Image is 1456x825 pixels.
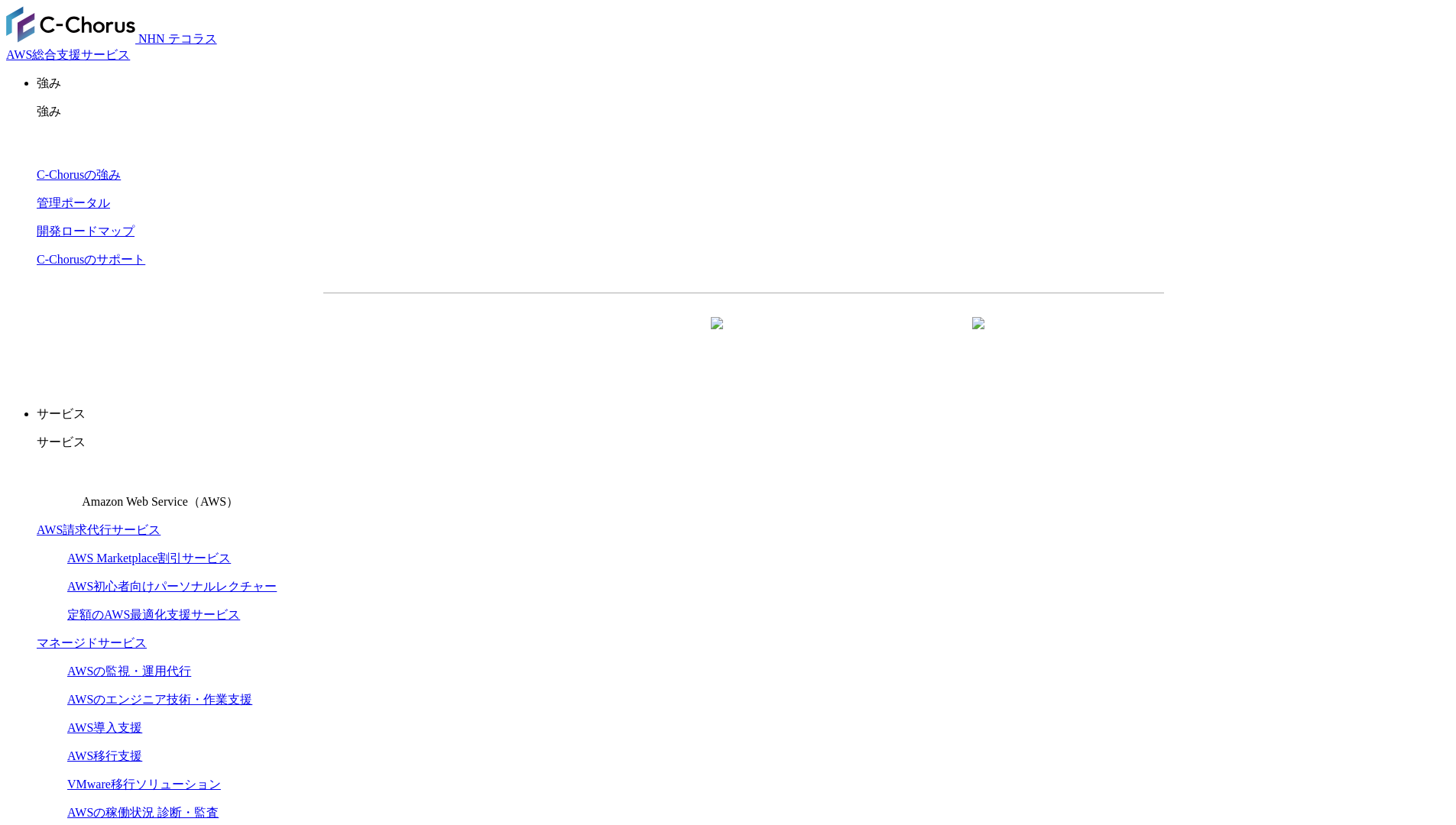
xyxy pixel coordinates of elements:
[37,196,110,209] a: 管理ポータル
[67,693,252,706] a: AWSのエンジニア技術・作業支援
[972,317,984,357] img: 矢印
[67,552,231,565] a: AWS Marketplace割引サービス
[82,495,238,508] span: Amazon Web Service（AWS）
[37,104,1450,120] p: 強み
[711,317,723,357] img: 矢印
[67,608,240,621] a: 定額のAWS最適化支援サービス
[37,76,1450,92] p: 強み
[37,463,79,506] img: Amazon Web Service（AWS）
[37,435,1450,451] p: サービス
[67,665,191,678] a: AWSの監視・運用代行
[67,721,142,734] a: AWS導入支援
[490,318,736,356] a: 資料を請求する
[37,406,1450,422] p: サービス
[67,749,142,762] a: AWS移行支援
[751,318,997,356] a: まずは相談する
[37,523,161,536] a: AWS請求代行サービス
[67,778,221,791] a: VMware移行ソリューション
[37,225,135,238] a: 開発ロードマップ
[67,806,219,819] a: AWSの稼働状況 診断・監査
[37,168,121,181] a: C-Chorusの強み
[6,32,217,61] a: AWS総合支援サービス C-Chorus NHN テコラスAWS総合支援サービス
[6,6,135,43] img: AWS総合支援サービス C-Chorus
[37,253,145,266] a: C-Chorusのサポート
[67,580,277,593] a: AWS初心者向けパーソナルレクチャー
[37,636,147,649] a: マネージドサービス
